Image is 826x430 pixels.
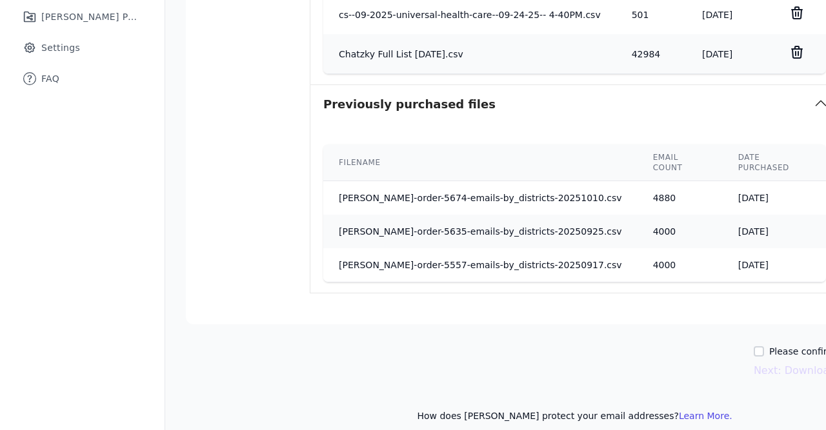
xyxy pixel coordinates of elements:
a: Settings [10,34,154,62]
a: [PERSON_NAME] Performance [10,3,154,31]
span: [PERSON_NAME] Performance [41,10,139,23]
button: Learn More. [679,409,732,422]
td: [DATE] [687,34,763,73]
th: Email count [638,144,723,181]
th: Date purchased [723,144,826,181]
td: [PERSON_NAME]-order-5674-emails-by_districts-20251010.csv [323,181,638,215]
td: 42984 [616,34,687,73]
td: [PERSON_NAME]-order-5635-emails-by_districts-20250925.csv [323,215,638,248]
span: Settings [41,41,80,54]
td: Chatzky Full List [DATE].csv [323,34,616,73]
td: 4880 [638,181,723,215]
td: [DATE] [723,215,826,248]
td: 4000 [638,248,723,282]
td: [DATE] [723,248,826,282]
span: FAQ [41,72,59,85]
a: FAQ [10,64,154,93]
td: [PERSON_NAME]-order-5557-emails-by_districts-20250917.csv [323,248,638,282]
h3: Previously purchased files [323,95,496,113]
th: Filename [323,144,638,181]
td: 4000 [638,215,723,248]
td: [DATE] [723,181,826,215]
